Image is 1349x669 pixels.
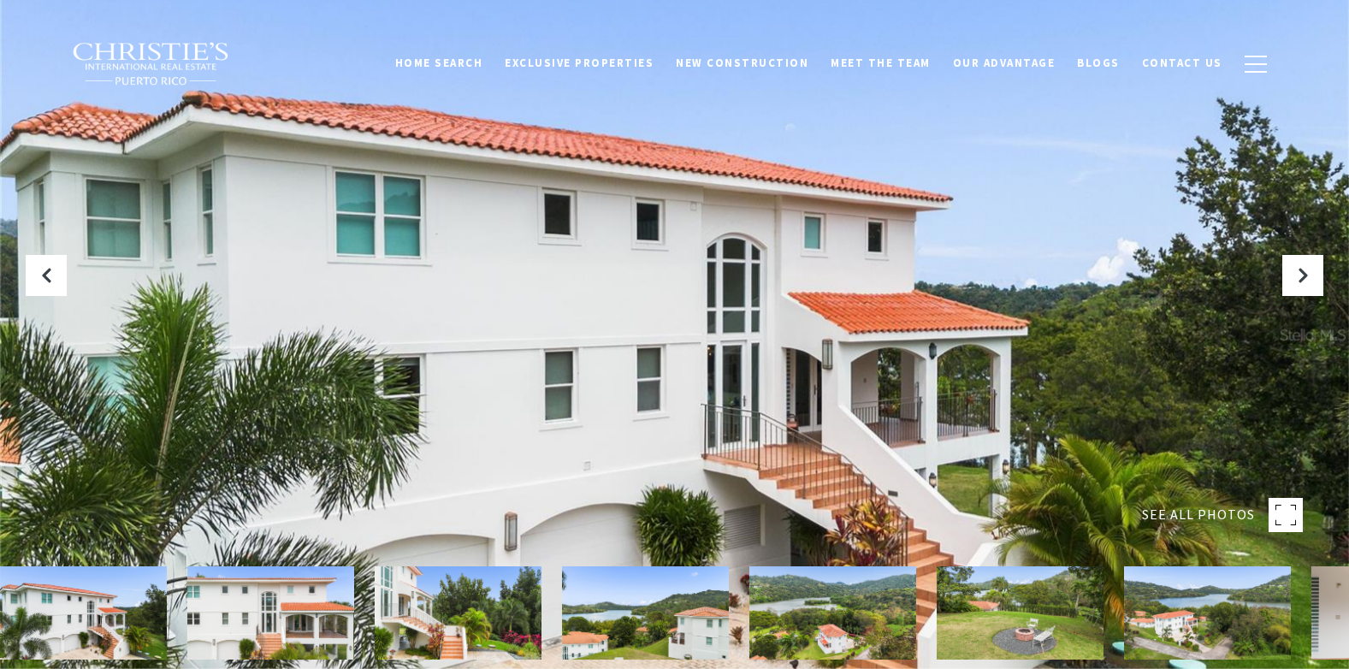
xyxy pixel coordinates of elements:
[665,47,819,80] a: New Construction
[937,566,1103,660] img: Emerald Lake Plantation #E9
[494,47,665,80] a: Exclusive Properties
[953,56,1056,70] span: Our Advantage
[1142,56,1222,70] span: Contact Us
[1142,504,1255,526] span: SEE ALL PHOTOS
[676,56,808,70] span: New Construction
[819,47,942,80] a: Meet the Team
[375,566,541,660] img: Emerald Lake Plantation #E9
[562,566,729,660] img: Emerald Lake Plantation #E9
[749,566,916,660] img: Emerald Lake Plantation #E9
[384,47,494,80] a: Home Search
[1066,47,1131,80] a: Blogs
[505,56,654,70] span: Exclusive Properties
[187,566,354,660] img: Emerald Lake Plantation #E9
[72,42,231,86] img: Christie's International Real Estate black text logo
[1077,56,1120,70] span: Blogs
[942,47,1067,80] a: Our Advantage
